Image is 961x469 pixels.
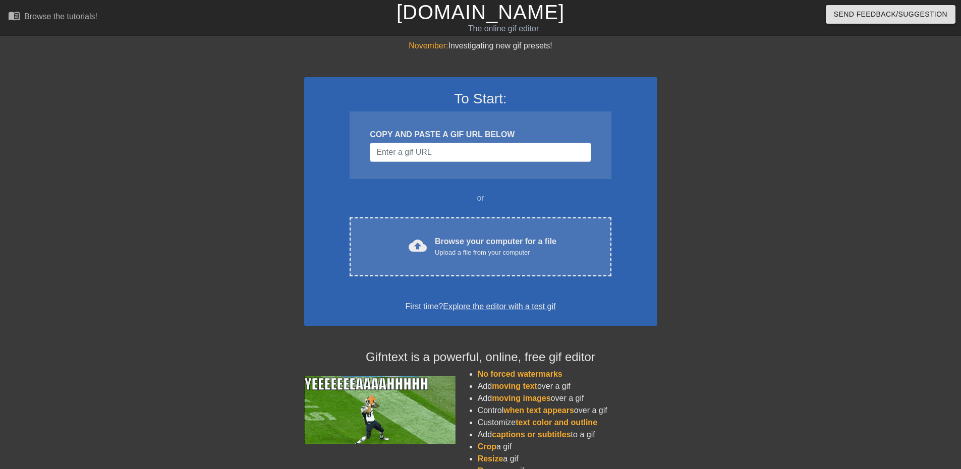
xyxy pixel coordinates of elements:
[478,380,657,392] li: Add over a gif
[24,12,97,21] div: Browse the tutorials!
[478,453,657,465] li: a gif
[370,143,591,162] input: Username
[304,376,456,444] img: football_small.gif
[516,418,597,427] span: text color and outline
[478,370,562,378] span: No forced watermarks
[397,1,564,23] a: [DOMAIN_NAME]
[503,406,574,415] span: when text appears
[435,236,556,258] div: Browse your computer for a file
[478,392,657,404] li: Add over a gif
[478,442,496,451] span: Crop
[409,41,448,50] span: November:
[478,429,657,441] li: Add to a gif
[325,23,682,35] div: The online gif editor
[478,417,657,429] li: Customize
[304,40,657,52] div: Investigating new gif presets!
[478,441,657,453] li: a gif
[304,350,657,365] h4: Gifntext is a powerful, online, free gif editor
[492,394,550,402] span: moving images
[317,90,644,107] h3: To Start:
[8,10,20,22] span: menu_book
[317,301,644,313] div: First time?
[492,382,537,390] span: moving text
[492,430,571,439] span: captions or subtitles
[443,302,555,311] a: Explore the editor with a test gif
[435,248,556,258] div: Upload a file from your computer
[330,192,631,204] div: or
[8,10,97,25] a: Browse the tutorials!
[478,404,657,417] li: Control over a gif
[826,5,955,24] button: Send Feedback/Suggestion
[370,129,591,141] div: COPY AND PASTE A GIF URL BELOW
[409,237,427,255] span: cloud_upload
[834,8,947,21] span: Send Feedback/Suggestion
[478,454,503,463] span: Resize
